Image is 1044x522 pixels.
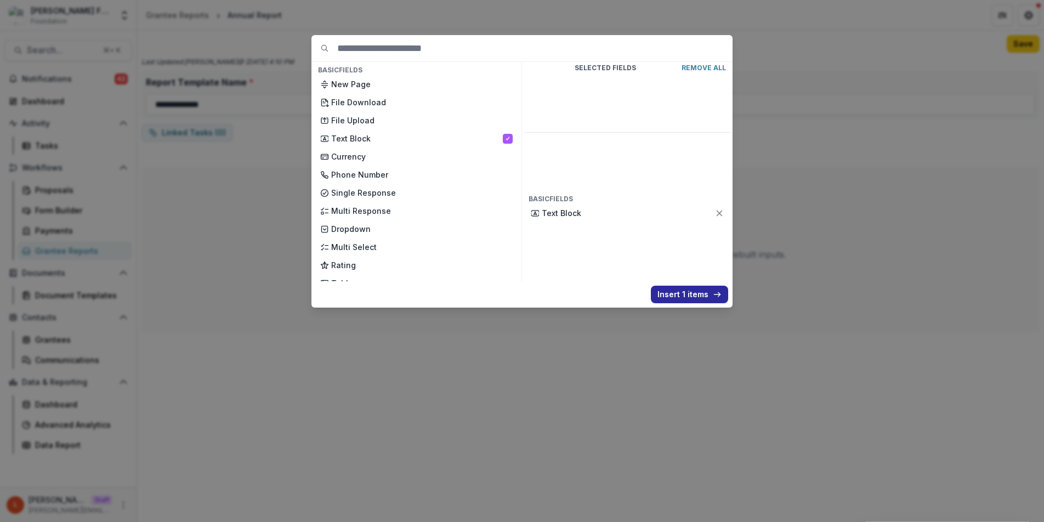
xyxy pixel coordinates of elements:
p: File Download [331,97,513,108]
p: Multi Select [331,241,513,253]
p: Table [331,277,513,289]
p: Text Block [542,207,715,219]
p: Selected Fields [529,64,682,72]
p: Remove All [682,64,726,72]
p: Phone Number [331,169,513,180]
p: Dropdown [331,223,513,235]
p: Text Block [331,133,503,144]
button: Insert 1 items [651,286,728,303]
p: Currency [331,151,513,162]
p: New Page [331,78,513,90]
p: Multi Response [331,205,513,217]
p: Single Response [331,187,513,198]
p: File Upload [331,115,513,126]
h4: Basic Fields [524,193,730,205]
h4: Basic Fields [314,64,519,76]
p: Rating [331,259,513,271]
